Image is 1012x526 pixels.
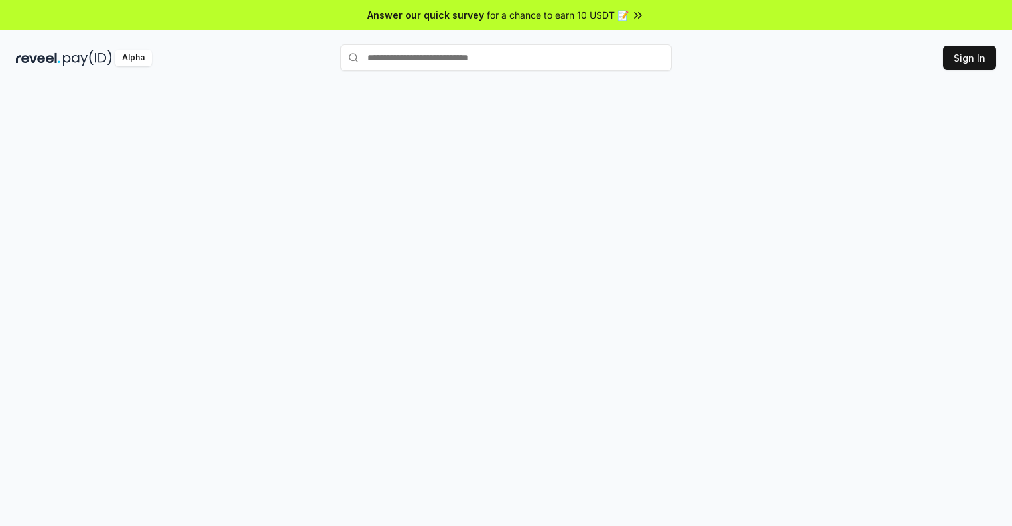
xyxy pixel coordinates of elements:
[115,50,152,66] div: Alpha
[16,50,60,66] img: reveel_dark
[63,50,112,66] img: pay_id
[943,46,996,70] button: Sign In
[367,8,484,22] span: Answer our quick survey
[487,8,629,22] span: for a chance to earn 10 USDT 📝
